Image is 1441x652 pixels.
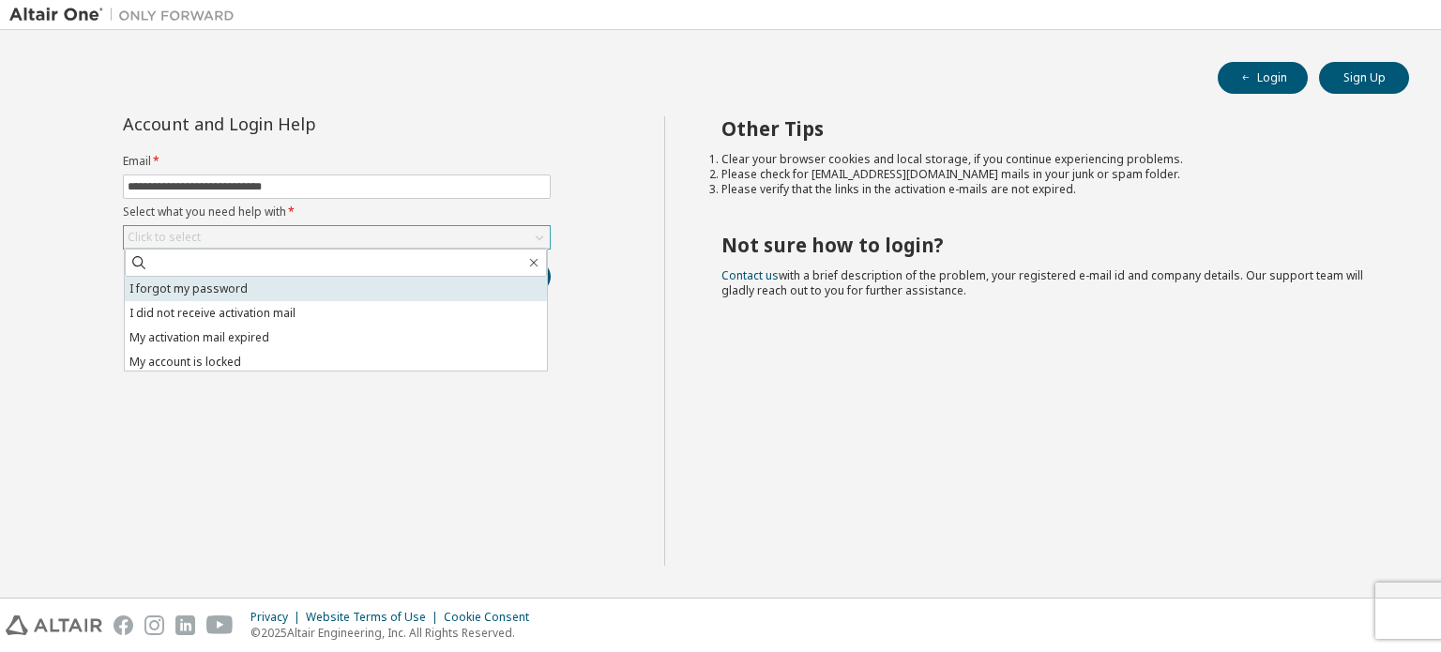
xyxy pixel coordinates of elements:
li: Please verify that the links in the activation e-mails are not expired. [721,182,1376,197]
h2: Not sure how to login? [721,233,1376,257]
button: Sign Up [1319,62,1409,94]
li: Please check for [EMAIL_ADDRESS][DOMAIN_NAME] mails in your junk or spam folder. [721,167,1376,182]
button: Login [1218,62,1308,94]
img: facebook.svg [114,615,133,635]
span: with a brief description of the problem, your registered e-mail id and company details. Our suppo... [721,267,1363,298]
p: © 2025 Altair Engineering, Inc. All Rights Reserved. [250,625,540,641]
a: Contact us [721,267,779,283]
div: Click to select [124,226,550,249]
div: Click to select [128,230,201,245]
label: Select what you need help with [123,205,551,220]
img: youtube.svg [206,615,234,635]
img: linkedin.svg [175,615,195,635]
li: Clear your browser cookies and local storage, if you continue experiencing problems. [721,152,1376,167]
div: Cookie Consent [444,610,540,625]
img: instagram.svg [144,615,164,635]
div: Privacy [250,610,306,625]
li: I forgot my password [125,277,547,301]
div: Account and Login Help [123,116,465,131]
img: Altair One [9,6,244,24]
h2: Other Tips [721,116,1376,141]
label: Email [123,154,551,169]
div: Website Terms of Use [306,610,444,625]
img: altair_logo.svg [6,615,102,635]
